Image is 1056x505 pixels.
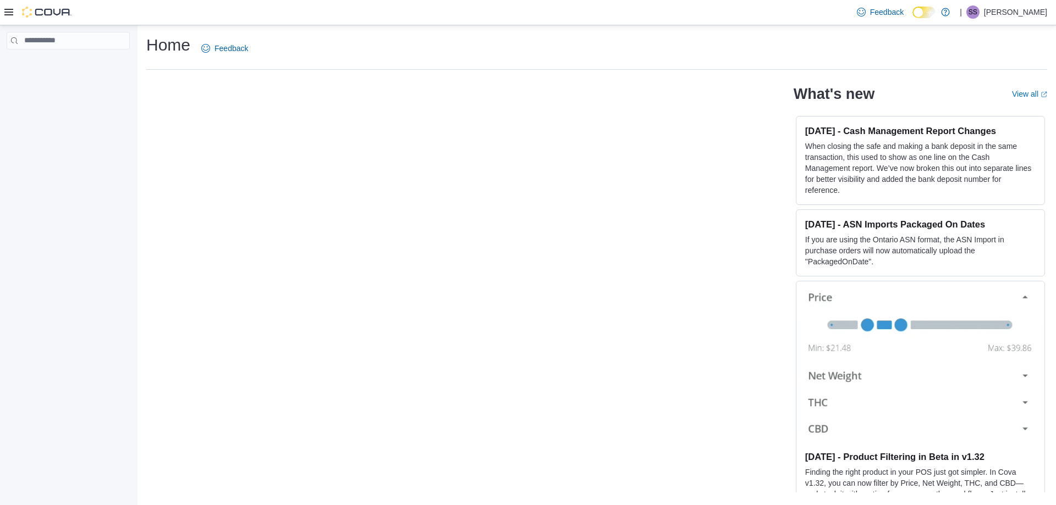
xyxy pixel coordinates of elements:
p: [PERSON_NAME] [984,5,1047,19]
a: View allExternal link [1012,90,1047,98]
h3: [DATE] - Cash Management Report Changes [805,125,1036,136]
a: Feedback [853,1,908,23]
h3: [DATE] - ASN Imports Packaged On Dates [805,219,1036,230]
svg: External link [1041,91,1047,98]
p: If you are using the Ontario ASN format, the ASN Import in purchase orders will now automatically... [805,234,1036,267]
div: Sandy Suchoff [966,5,980,19]
span: Feedback [215,43,248,54]
h3: [DATE] - Product Filtering in Beta in v1.32 [805,451,1036,462]
span: SS [969,5,977,19]
p: | [960,5,962,19]
img: Cova [22,7,71,18]
h1: Home [146,34,190,56]
h2: What's new [794,85,875,103]
span: Feedback [870,7,904,18]
nav: Complex example [7,52,130,78]
p: When closing the safe and making a bank deposit in the same transaction, this used to show as one... [805,141,1036,196]
input: Dark Mode [912,7,936,18]
a: Feedback [197,37,252,59]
